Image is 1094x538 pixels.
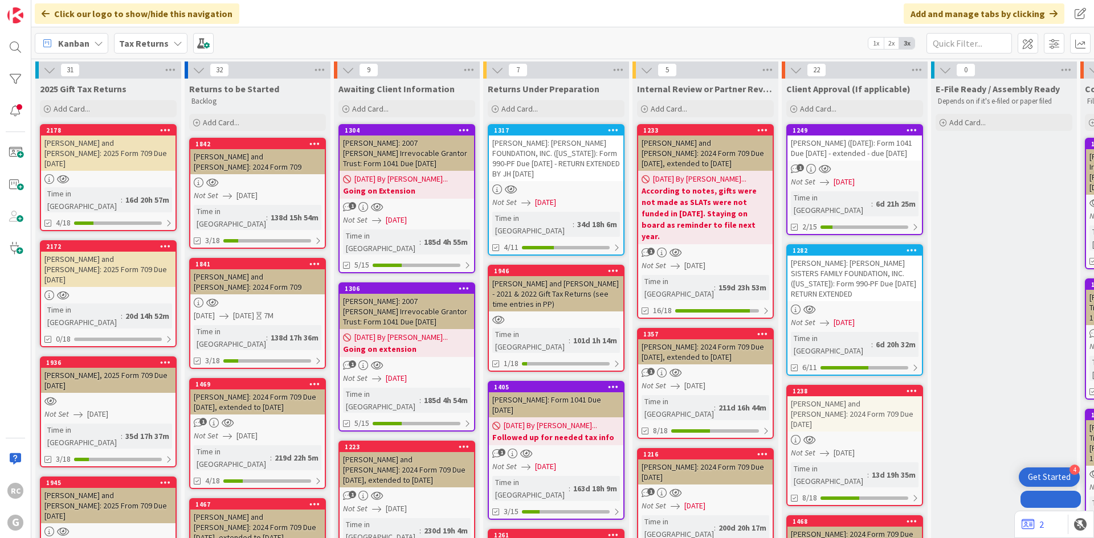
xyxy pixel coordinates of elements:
div: 1467 [190,499,325,510]
div: Time in [GEOGRAPHIC_DATA] [44,303,121,328]
div: [PERSON_NAME]: 2024 Form 709 Due [DATE] [638,459,773,484]
i: Not Set [343,215,368,225]
div: 2172 [46,243,175,250]
div: 7M [264,310,273,322]
div: 1233 [643,126,773,134]
a: 2172[PERSON_NAME] and [PERSON_NAME]: 2025 Form 709 Due [DATE]Time in [GEOGRAPHIC_DATA]:20d 14h 52... [40,240,177,347]
span: 4/18 [56,217,71,229]
div: 1468 [787,516,922,527]
span: 2x [884,38,899,49]
span: 1 [647,368,655,375]
span: : [266,211,268,224]
span: : [714,281,716,294]
div: [PERSON_NAME] and [PERSON_NAME]: 2024 Form 709 Due [DATE], extended to [DATE] [638,135,773,171]
div: 1306[PERSON_NAME]: 2007 [PERSON_NAME] Irrevocable Grantor Trust: Form 1041 Due [DATE] [340,284,474,329]
span: 8/18 [653,425,668,437]
div: Time in [GEOGRAPHIC_DATA] [44,187,121,212]
div: [PERSON_NAME]: [PERSON_NAME] SISTERS FAMILY FOUNDATION, INC. ([US_STATE]): Form 990-PF Due [DATE]... [787,256,922,301]
span: : [419,524,421,537]
span: [DATE] [834,176,855,188]
div: 1304[PERSON_NAME]: 2007 [PERSON_NAME] Irrevocable Grantor Trust: Form 1041 Due [DATE] [340,125,474,171]
span: [DATE] [684,500,705,512]
i: Not Set [194,430,218,441]
div: [PERSON_NAME] and [PERSON_NAME]: 2025 Form 709 Due [DATE] [41,135,175,171]
span: 16/18 [653,305,672,317]
div: 1946 [489,266,623,276]
div: 1405 [489,382,623,392]
a: 1936[PERSON_NAME], 2025 Form 709 Due [DATE]Not Set[DATE]Time in [GEOGRAPHIC_DATA]:35d 17h 37m3/18 [40,356,177,467]
div: Time in [GEOGRAPHIC_DATA] [492,328,569,353]
i: Not Set [642,380,666,391]
div: Add and manage tabs by clicking [904,3,1064,24]
div: Time in [GEOGRAPHIC_DATA] [343,388,419,413]
span: 1x [868,38,884,49]
div: 1946[PERSON_NAME] and [PERSON_NAME] - 2021 & 2022 Gift Tax Returns (see time entries in PP) [489,266,623,311]
span: [DATE] [194,310,215,322]
span: 3/18 [56,453,71,465]
span: 1 [797,164,804,171]
span: Client Approval (If applicable) [786,83,911,95]
span: [DATE] [386,372,407,384]
span: 0 [956,63,975,77]
span: 3/18 [205,235,220,247]
div: 1357 [643,330,773,338]
i: Not Set [642,260,666,270]
div: 1357 [638,329,773,339]
span: : [871,198,873,210]
span: [DATE] [535,461,556,473]
a: 1405[PERSON_NAME]: Form 1041 Due [DATE][DATE] By [PERSON_NAME]...Followed up for needed tax infoN... [488,381,624,520]
div: [PERSON_NAME] and [PERSON_NAME]: 2024 Form 709 Due [DATE], extended to [DATE] [340,452,474,487]
span: 5/15 [354,259,369,271]
span: Awaiting Client Information [338,83,455,95]
div: 1238 [787,386,922,396]
span: 1/18 [504,358,519,369]
span: 3/18 [205,355,220,367]
div: Time in [GEOGRAPHIC_DATA] [343,229,419,254]
a: 1304[PERSON_NAME]: 2007 [PERSON_NAME] Irrevocable Grantor Trust: Form 1041 Due [DATE][DATE] By [P... [338,124,475,273]
span: 5 [658,63,677,77]
div: Time in [GEOGRAPHIC_DATA] [791,191,871,216]
span: Kanban [58,36,89,50]
div: Click our logo to show/hide this navigation [35,3,239,24]
a: 1238[PERSON_NAME] and [PERSON_NAME]: 2024 Form 709 Due [DATE]Not Set[DATE]Time in [GEOGRAPHIC_DAT... [786,385,923,506]
div: Time in [GEOGRAPHIC_DATA] [791,332,871,357]
div: [PERSON_NAME]: 2024 Form 709 Due [DATE], extended to [DATE] [190,389,325,414]
div: 1317[PERSON_NAME]: [PERSON_NAME] FOUNDATION, INC. ([US_STATE]): Form 990-PF Due [DATE] - RETURN E... [489,125,623,181]
i: Not Set [642,500,666,511]
div: [PERSON_NAME]: 2007 [PERSON_NAME] Irrevocable Grantor Trust: Form 1041 Due [DATE] [340,135,474,171]
a: 1357[PERSON_NAME]: 2024 Form 709 Due [DATE], extended to [DATE]Not Set[DATE]Time in [GEOGRAPHIC_D... [637,328,774,439]
span: : [270,451,272,464]
div: 1841[PERSON_NAME] and [PERSON_NAME]: 2024 Form 709 [190,259,325,294]
div: 1223[PERSON_NAME] and [PERSON_NAME]: 2024 Form 709 Due [DATE], extended to [DATE] [340,442,474,487]
span: Internal Review or Partner Review [637,83,774,95]
span: [DATE] [684,380,705,392]
div: 34d 18h 6m [574,218,620,231]
span: [DATE] [834,317,855,328]
div: G [7,515,23,531]
div: 1223 [340,442,474,452]
div: 2178 [41,125,175,135]
div: 1249[PERSON_NAME] ([DATE]): Form 1041 Due [DATE] - extended - due [DATE] [787,125,922,161]
a: 1842[PERSON_NAME] and [PERSON_NAME]: 2024 Form 709Not Set[DATE]Time in [GEOGRAPHIC_DATA]:138d 15h... [189,138,326,249]
span: [DATE] [535,196,556,208]
div: 1233 [638,125,773,135]
a: 1946[PERSON_NAME] and [PERSON_NAME] - 2021 & 2022 Gift Tax Returns (see time entries in PP)Time i... [488,265,624,372]
span: : [573,218,574,231]
span: [DATE] [236,190,258,202]
div: 1469 [195,380,325,388]
div: Time in [GEOGRAPHIC_DATA] [492,476,569,501]
span: : [569,334,570,347]
div: 1945[PERSON_NAME] and [PERSON_NAME]: 2025 From 709 Due [DATE] [41,478,175,523]
div: 1304 [345,126,474,134]
div: 230d 19h 4m [421,524,471,537]
div: 1945 [46,479,175,487]
span: Add Card... [501,104,538,114]
b: Followed up for needed tax info [492,432,620,443]
span: E-File Ready / Assembly Ready [936,83,1060,95]
span: Add Card... [800,104,836,114]
span: [DATE] By [PERSON_NAME]... [354,173,448,185]
div: 6d 20h 32m [873,338,919,351]
span: 1 [498,449,505,456]
span: [DATE] By [PERSON_NAME]... [354,331,448,343]
p: Depends on if it's e-filed or paper filed [938,97,1070,106]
